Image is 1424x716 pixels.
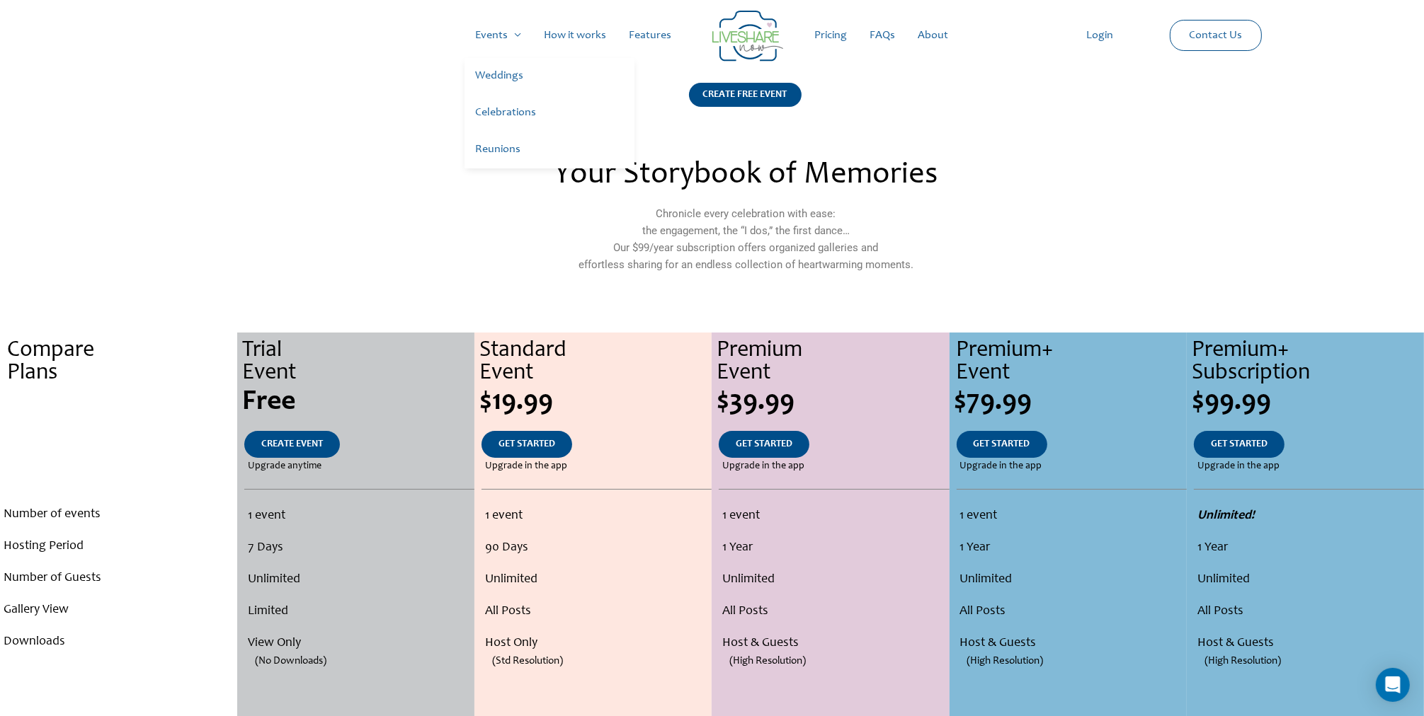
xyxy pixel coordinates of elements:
a: Pricing [804,13,859,58]
a: Events [465,13,533,58]
li: Unlimited [960,564,1183,596]
div: CREATE FREE EVENT [689,83,802,107]
li: Host & Guests [1197,628,1420,659]
span: . [118,439,120,449]
li: Downloads [4,626,234,658]
li: Host & Guests [960,628,1183,659]
li: Unlimited [248,564,469,596]
span: Upgrade in the app [722,458,804,475]
li: 1 event [960,500,1183,532]
div: $19.99 [479,388,712,417]
li: All Posts [960,596,1183,628]
span: (No Downloads) [255,645,326,677]
div: Free [242,388,474,417]
div: Premium+ Event [957,340,1187,385]
a: GET STARTED [719,431,809,458]
li: Gallery View [4,594,234,626]
div: Compare Plans [7,340,237,385]
li: All Posts [722,596,945,628]
li: 1 event [485,500,708,532]
span: CREATE EVENT [261,439,323,449]
span: GET STARTED [736,439,792,449]
nav: Site Navigation [25,13,1399,58]
li: Limited [248,596,469,628]
img: LiveShare logo - Capture & Share Event Memories [712,11,783,62]
a: . [101,431,137,458]
div: $39.99 [717,388,949,417]
a: About [907,13,960,58]
span: Upgrade anytime [248,458,321,475]
strong: Unlimited! [1197,509,1255,522]
li: 1 Year [1197,532,1420,564]
li: Host Only [485,628,708,659]
span: Upgrade in the app [1197,458,1280,475]
span: Upgrade in the app [960,458,1042,475]
li: Unlimited [485,564,708,596]
a: Reunions [465,132,634,168]
span: (High Resolution) [1204,645,1281,677]
span: (Std Resolution) [492,645,563,677]
div: $79.99 [955,388,1187,417]
li: Number of events [4,499,234,531]
li: 7 Days [248,532,469,564]
a: GET STARTED [1194,431,1285,458]
span: Upgrade in the app [485,458,567,475]
li: Unlimited [1197,564,1420,596]
li: 90 Days [485,532,708,564]
a: FAQs [859,13,907,58]
a: Weddings [465,58,634,95]
a: GET STARTED [482,431,572,458]
span: . [118,461,120,471]
span: (High Resolution) [967,645,1044,677]
li: 1 event [722,500,945,532]
li: Number of Guests [4,562,234,594]
div: Premium+ Subscription [1192,340,1424,385]
span: . [115,388,123,417]
li: Unlimited [722,564,945,596]
span: (High Resolution) [729,645,806,677]
a: CREATE EVENT [244,431,340,458]
a: CREATE FREE EVENT [689,83,802,125]
a: Celebrations [465,95,634,132]
li: 1 Year [960,532,1183,564]
a: Features [618,13,683,58]
div: $99.99 [1192,388,1424,417]
li: All Posts [1197,596,1420,628]
li: Host & Guests [722,628,945,659]
a: How it works [533,13,618,58]
li: All Posts [485,596,708,628]
div: Standard Event [479,340,712,385]
span: GET STARTED [974,439,1030,449]
div: Open Intercom Messenger [1376,668,1410,702]
p: Chronicle every celebration with ease: the engagement, the “I dos,” the first dance… Our $99/year... [439,205,1052,273]
h2: Your Storybook of Memories [439,160,1052,191]
span: GET STARTED [1211,439,1268,449]
a: Contact Us [1178,21,1253,50]
a: Login [1075,13,1124,58]
li: 1 Year [722,532,945,564]
div: Premium Event [717,340,949,385]
div: Trial Event [242,340,474,385]
li: 1 event [248,500,469,532]
span: GET STARTED [499,439,555,449]
a: GET STARTED [957,431,1047,458]
li: View Only [248,628,469,659]
li: Hosting Period [4,531,234,562]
